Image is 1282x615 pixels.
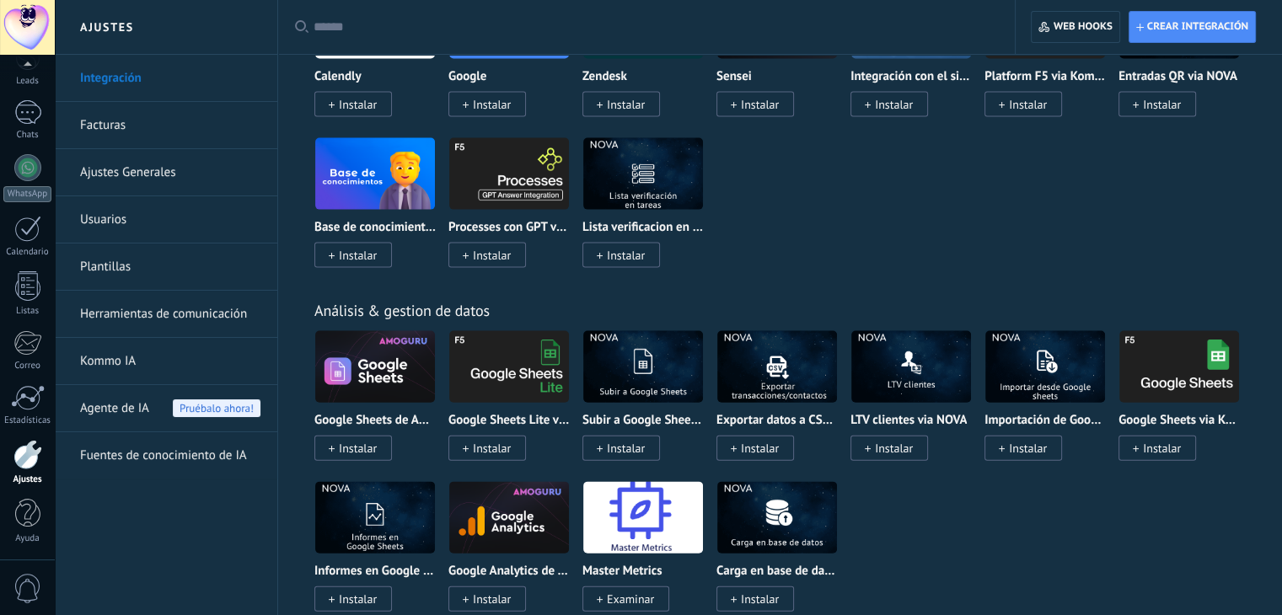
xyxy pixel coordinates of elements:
[3,474,52,485] div: Ajustes
[850,414,967,428] p: LTV clientes via NOVA
[314,564,436,579] p: Informes en Google Sheets via NOVA
[80,385,149,432] span: Agente de IA
[448,330,582,481] div: Google Sheets Lite via Komanda F5
[55,196,277,243] li: Usuarios
[741,97,779,112] span: Instalar
[55,338,277,385] li: Kommo IA
[1118,330,1252,481] div: Google Sheets via Komanda F5
[339,97,377,112] span: Instalar
[984,70,1106,84] p: Platform F5 via Komanda F5
[80,338,260,385] a: Kommo IA
[473,97,511,112] span: Instalar
[716,414,838,428] p: Exportar datos a CSV via NOVA
[582,564,662,579] p: Master Metrics
[741,441,779,456] span: Instalar
[173,399,260,417] span: Pruébalo ahora!
[80,102,260,149] a: Facturas
[3,76,52,87] div: Leads
[1054,20,1113,34] span: Web hooks
[448,564,570,579] p: Google Analytics de AMOGURU
[473,591,511,607] span: Instalar
[3,186,51,202] div: WhatsApp
[582,330,716,481] div: Subir a Google Sheets via NOVA
[716,330,850,481] div: Exportar datos a CSV via NOVA
[3,306,52,317] div: Listas
[875,97,913,112] span: Instalar
[80,432,260,479] a: Fuentes de conocimiento de IA
[55,55,277,102] li: Integración
[1119,326,1239,408] img: logo_main.png
[55,291,277,338] li: Herramientas de comunicación
[55,432,277,479] li: Fuentes de conocimiento de IA
[314,70,362,84] p: Calendly
[984,330,1118,481] div: Importación de Google tablas via NOVA
[1118,414,1240,428] p: Google Sheets via Komanda F5
[448,70,486,84] p: Google
[875,441,913,456] span: Instalar
[1031,11,1119,43] button: Web hooks
[3,361,52,372] div: Correo
[850,330,984,481] div: LTV clientes via NOVA
[583,477,703,559] img: logo_main.png
[582,137,716,288] div: Lista verificacion en tareas via NOVA
[1147,20,1248,34] span: Crear integración
[850,70,972,84] p: Integración con el sitio (WordPress, WIX) por Emfy
[80,55,260,102] a: Integración
[583,133,703,215] img: logo_main.png
[607,97,645,112] span: Instalar
[55,385,277,432] li: Agente de IA
[80,291,260,338] a: Herramientas de comunicación
[315,477,435,559] img: logo_main.png
[314,301,490,320] a: Análisis & gestion de datos
[607,248,645,263] span: Instalar
[473,441,511,456] span: Instalar
[55,243,277,291] li: Plantillas
[582,70,627,84] p: Zendesk
[717,326,837,408] img: logo_main.png
[582,221,704,235] p: Lista verificacion en tareas via NOVA
[314,330,448,481] div: Google Sheets de AMOGURU
[55,102,277,149] li: Facturas
[607,591,654,607] span: Examinar
[315,133,435,215] img: logo_main.png
[448,137,582,288] div: Processes con GPT via Komanda F5
[984,414,1106,428] p: Importación de Google tablas via NOVA
[80,149,260,196] a: Ajustes Generales
[582,414,704,428] p: Subir a Google Sheets via NOVA
[449,477,569,559] img: logo_main.png
[851,326,971,408] img: logo_main.png
[339,441,377,456] span: Instalar
[449,133,569,215] img: logo_main.png
[1118,70,1237,84] p: Entradas QR via NOVA
[1129,11,1256,43] button: Crear integración
[607,441,645,456] span: Instalar
[583,326,703,408] img: logo_main.png
[473,248,511,263] span: Instalar
[3,130,52,141] div: Chats
[1009,441,1047,456] span: Instalar
[80,243,260,291] a: Plantillas
[80,196,260,243] a: Usuarios
[80,385,260,432] a: Agente de IA Pruébalo ahora!
[1143,97,1181,112] span: Instalar
[315,326,435,408] img: logo_main.png
[339,591,377,607] span: Instalar
[448,221,570,235] p: Processes con GPT via Komanda F5
[985,326,1105,408] img: logo_main.png
[314,137,448,288] div: Base de conocimientos via PELLERMEDIA
[741,591,779,607] span: Instalar
[1143,441,1181,456] span: Instalar
[314,414,436,428] p: Google Sheets de AMOGURU
[716,564,838,579] p: Carga en base de datos via NOVA
[55,149,277,196] li: Ajustes Generales
[3,415,52,426] div: Estadísticas
[448,414,570,428] p: Google Sheets Lite via Komanda F5
[716,70,752,84] p: Sensei
[1009,97,1047,112] span: Instalar
[3,533,52,544] div: Ayuda
[339,248,377,263] span: Instalar
[449,326,569,408] img: logo_main.png
[717,477,837,559] img: logo_main.png
[314,221,436,235] p: Base de conocimientos via PELLERMEDIA
[3,247,52,258] div: Calendario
